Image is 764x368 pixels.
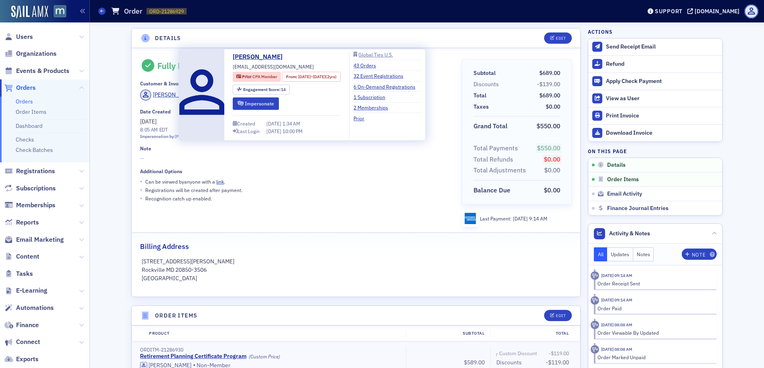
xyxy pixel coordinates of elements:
[695,8,740,15] div: [DOMAIN_NAME]
[4,235,64,244] a: Email Marketing
[591,345,599,354] div: Activity
[473,144,518,153] div: Total Payments
[490,330,574,337] div: Total
[153,91,196,99] div: [PERSON_NAME]
[601,322,632,328] time: 8/28/2025 08:08 AM
[16,269,33,278] span: Tasks
[142,274,571,283] p: [GEOGRAPHIC_DATA]
[243,87,286,92] div: 14
[11,6,48,18] img: SailAMX
[4,286,47,295] a: E-Learning
[216,178,224,185] a: link
[16,321,39,330] span: Finance
[597,354,711,361] div: Order Marked Unpaid
[536,122,560,130] span: $550.00
[544,166,560,174] span: $0.00
[544,310,572,321] button: Edit
[473,186,510,195] div: Balance Due
[48,5,66,19] a: View Homepage
[140,109,171,115] div: Date Created
[158,126,168,133] span: EDT
[140,347,400,353] div: ORDITM-21286930
[233,72,281,82] div: Prior: Prior: CPA Member
[473,166,529,175] span: Total Adjustments
[266,120,282,127] span: [DATE]
[473,155,513,164] div: Total Refunds
[16,355,39,364] span: Exports
[473,80,499,89] div: Discounts
[473,144,521,153] span: Total Payments
[537,144,560,152] span: $550.00
[606,112,718,119] div: Print Invoice
[233,97,279,110] button: Impersonate
[406,330,490,337] div: Subtotal
[282,120,300,127] span: 1:34 AM
[607,176,639,183] span: Order Items
[16,108,47,115] a: Order Items
[544,186,560,194] span: $0.00
[556,36,566,40] div: Edit
[140,194,142,202] span: •
[529,215,547,222] span: 9:14 AM
[140,118,156,125] span: [DATE]
[473,121,508,131] div: Grand Total
[473,91,489,100] span: Total
[298,74,311,79] span: [DATE]
[16,49,57,58] span: Organizations
[591,321,599,329] div: Activity
[513,215,529,222] span: [DATE]
[242,74,252,79] span: Prior
[539,69,560,77] span: $689.00
[496,358,522,367] div: Discounts
[495,351,498,357] span: ┌
[140,168,182,174] div: Additional Options
[175,133,207,140] div: [PERSON_NAME]
[16,167,55,176] span: Registrations
[358,53,393,57] div: Global Ties U.S.
[249,354,280,360] div: (Custom Price)
[155,34,181,42] h4: Details
[473,103,492,111] span: Taxes
[682,249,717,260] button: Note
[4,32,33,41] a: Users
[4,355,39,364] a: Exports
[473,69,498,77] span: Subtotal
[286,74,298,80] span: From :
[537,81,560,88] span: -$139.00
[473,166,526,175] div: Total Adjustments
[140,133,175,139] span: Impersonation by:
[473,155,516,164] span: Total Refunds
[16,98,33,105] a: Orders
[145,195,212,202] p: Recognition catch up enabled.
[16,32,33,41] span: Users
[354,62,382,69] a: 43 Orders
[354,83,421,90] a: 6 On-Demand Registrations
[588,107,722,124] a: Print Invoice
[16,303,54,312] span: Automations
[266,128,282,134] span: [DATE]
[354,52,421,57] a: Global Ties U.S.
[4,83,36,92] a: Orders
[54,5,66,18] img: SailAMX
[546,103,560,110] span: $0.00
[140,154,450,163] span: —
[588,124,722,142] a: Download Invoice
[16,184,56,193] span: Subscriptions
[473,103,489,111] div: Taxes
[687,8,742,14] button: [DOMAIN_NAME]
[16,235,64,244] span: Email Marketing
[252,74,277,79] span: CPA Member
[140,89,196,101] a: [PERSON_NAME]
[591,271,599,280] div: Activity
[142,266,571,274] p: Rockville MD 20850-3506
[142,257,571,266] p: [STREET_ADDRESS][PERSON_NAME]
[354,72,409,79] a: 32 Event Registrations
[140,353,246,360] a: Retirement Planning Certificate Program
[606,129,718,137] div: Download Invoice
[4,303,54,312] a: Automations
[606,95,718,102] div: View as User
[556,313,566,318] div: Edit
[140,146,151,152] div: Note
[588,148,723,155] h4: On this page
[588,73,722,90] button: Apply Check Payment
